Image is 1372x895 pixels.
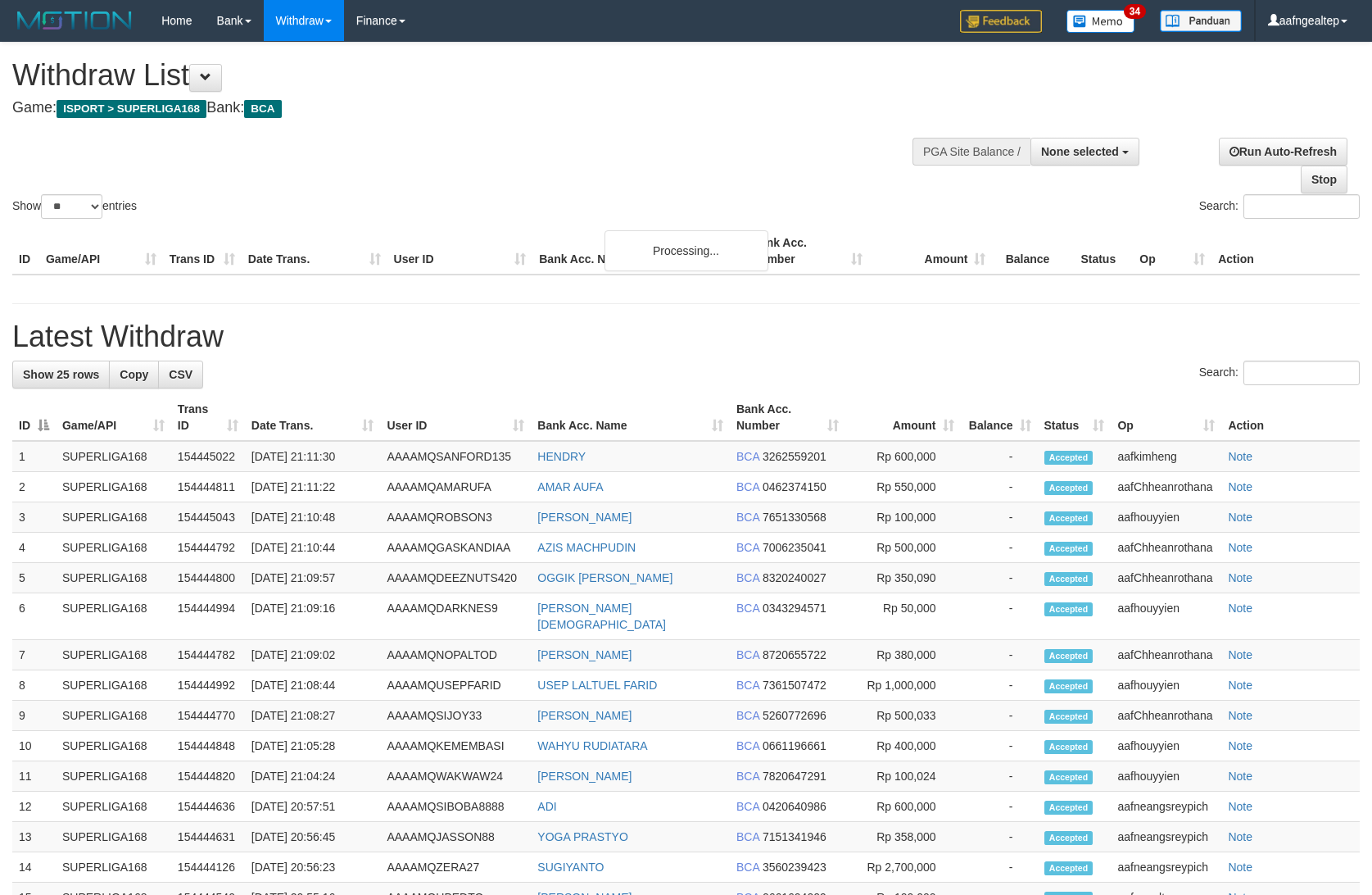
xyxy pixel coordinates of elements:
[736,861,759,874] span: BCA
[845,640,961,670] td: Rp 380,000
[1041,145,1119,158] span: None selected
[531,394,730,441] th: Bank Acc. Name: activate to sort column ascending
[961,670,1038,701] td: -
[12,670,56,701] td: 8
[1111,502,1221,533] td: aafhouyyien
[1211,228,1360,275] th: Action
[736,739,759,752] span: BCA
[1066,10,1135,33] img: Button%20Memo.svg
[12,701,56,731] td: 9
[1228,648,1252,661] a: Note
[1228,800,1252,813] a: Note
[56,761,171,792] td: SUPERLIGA168
[845,761,961,792] td: Rp 100,024
[537,571,672,584] a: OGGIK [PERSON_NAME]
[745,228,869,275] th: Bank Acc. Number
[171,670,245,701] td: 154444992
[730,394,845,441] th: Bank Acc. Number: activate to sort column ascending
[56,822,171,852] td: SUPERLIGA168
[537,830,627,843] a: YOGA PRASTYO
[245,472,381,502] td: [DATE] 21:11:22
[763,648,826,661] span: Copy 8720655722 to clipboard
[56,640,171,670] td: SUPERLIGA168
[245,731,381,761] td: [DATE] 21:05:28
[961,640,1038,670] td: -
[961,731,1038,761] td: -
[961,394,1038,441] th: Balance: activate to sort column ascending
[245,822,381,852] td: [DATE] 20:56:45
[961,593,1038,640] td: -
[1111,792,1221,822] td: aafneangsreypich
[171,394,245,441] th: Trans ID: activate to sort column ascending
[245,761,381,792] td: [DATE] 21:04:24
[380,533,531,563] td: AAAAMQGASKANDIAA
[1111,822,1221,852] td: aafneangsreypich
[763,800,826,813] span: Copy 0420640986 to clipboard
[171,593,245,640] td: 154444994
[736,571,759,584] span: BCA
[163,228,242,275] th: Trans ID
[1124,4,1146,19] span: 34
[12,394,56,441] th: ID: activate to sort column descending
[56,670,171,701] td: SUPERLIGA168
[763,770,826,783] span: Copy 7820647291 to clipboard
[1044,831,1094,845] span: Accepted
[537,861,604,874] a: SUGIYANTO
[171,472,245,502] td: 154444811
[56,394,171,441] th: Game/API: activate to sort column ascending
[845,502,961,533] td: Rp 100,000
[245,394,381,441] th: Date Trans.: activate to sort column ascending
[736,648,759,661] span: BCA
[387,228,533,275] th: User ID
[245,640,381,670] td: [DATE] 21:09:02
[537,800,556,813] a: ADI
[960,10,1042,33] img: Feedback.jpg
[12,472,56,502] td: 2
[763,830,826,843] span: Copy 7151341946 to clipboard
[869,228,993,275] th: Amount
[1044,602,1094,616] span: Accepted
[1228,450,1252,463] a: Note
[380,761,531,792] td: AAAAMQWAKWAW24
[1228,739,1252,752] a: Note
[845,472,961,502] td: Rp 550,000
[380,852,531,883] td: AAAAMQZERA27
[171,822,245,852] td: 154444631
[380,593,531,640] td: AAAAMQDARKNES9
[1228,679,1252,692] a: Note
[41,194,102,219] select: Showentries
[380,701,531,731] td: AAAAMQSIJOY33
[992,228,1074,275] th: Balance
[1228,480,1252,493] a: Note
[537,679,657,692] a: USEP LALTUEL FARID
[56,701,171,731] td: SUPERLIGA168
[12,100,899,116] h4: Game: Bank:
[56,441,171,472] td: SUPERLIGA168
[736,480,759,493] span: BCA
[736,709,759,722] span: BCA
[171,731,245,761] td: 154444848
[1111,701,1221,731] td: aafChheanrothana
[1111,670,1221,701] td: aafhouyyien
[763,861,826,874] span: Copy 3560239423 to clipboard
[537,602,666,631] a: [PERSON_NAME][DEMOGRAPHIC_DATA]
[56,533,171,563] td: SUPERLIGA168
[12,563,56,593] td: 5
[12,593,56,640] td: 6
[171,701,245,731] td: 154444770
[845,701,961,731] td: Rp 500,033
[1243,361,1360,385] input: Search:
[961,502,1038,533] td: -
[736,800,759,813] span: BCA
[12,8,137,33] img: MOTION_logo.png
[736,770,759,783] span: BCA
[244,100,281,118] span: BCA
[845,852,961,883] td: Rp 2,700,000
[56,593,171,640] td: SUPERLIGA168
[845,731,961,761] td: Rp 400,000
[12,640,56,670] td: 7
[109,361,159,388] a: Copy
[845,441,961,472] td: Rp 600,000
[1038,394,1112,441] th: Status: activate to sort column ascending
[39,228,163,275] th: Game/API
